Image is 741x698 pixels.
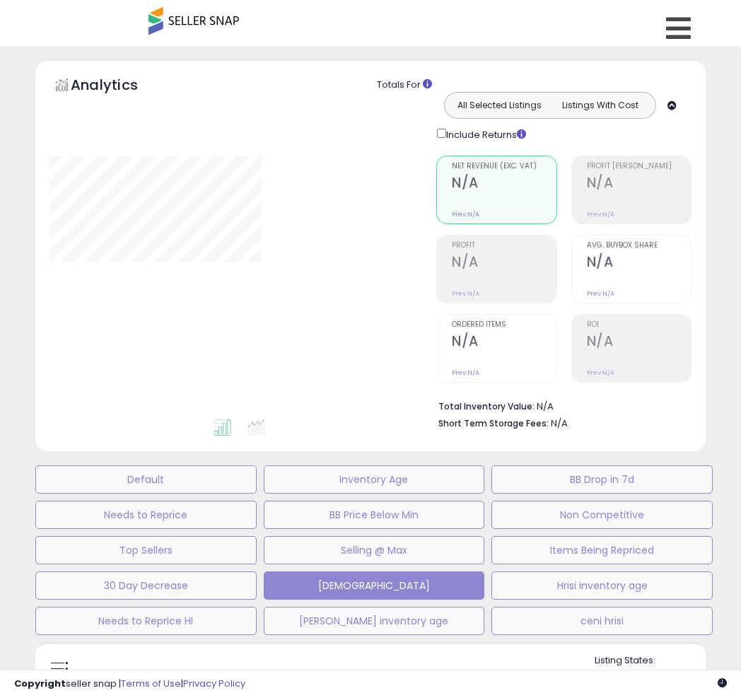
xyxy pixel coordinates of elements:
small: Prev: N/A [587,289,614,298]
button: 30 Day Decrease [35,571,257,600]
div: Include Returns [426,126,543,142]
button: Non Competitive [491,501,713,529]
span: ROI [587,321,691,329]
button: Items Being Repriced [491,536,713,564]
div: Totals For [377,78,695,92]
span: Profit [PERSON_NAME] [587,163,691,170]
button: [DEMOGRAPHIC_DATA] [264,571,485,600]
div: seller snap | | [14,677,245,691]
h5: Analytics [71,75,165,98]
button: Default [35,465,257,494]
h2: N/A [587,254,691,273]
button: BB Drop in 7d [491,465,713,494]
b: Short Term Storage Fees: [438,417,549,429]
span: Net Revenue (Exc. VAT) [452,163,556,170]
small: Prev: N/A [452,368,479,377]
small: Prev: N/A [452,289,479,298]
h2: N/A [452,175,556,194]
button: ceni hrisi [491,607,713,635]
h2: N/A [587,175,691,194]
small: Prev: N/A [587,368,614,377]
button: Selling @ Max [264,536,485,564]
h2: N/A [587,333,691,352]
h2: N/A [452,254,556,273]
b: Total Inventory Value: [438,400,535,412]
small: Prev: N/A [587,210,614,219]
button: All Selected Listings [448,96,550,115]
button: BB Price Below Min [264,501,485,529]
button: Needs to Reprice HI [35,607,257,635]
span: Profit [452,242,556,250]
span: N/A [551,417,568,430]
h2: N/A [452,333,556,352]
button: [PERSON_NAME] inventory age [264,607,485,635]
button: Top Sellers [35,536,257,564]
span: Avg. Buybox Share [587,242,691,250]
button: Needs to Reprice [35,501,257,529]
button: Inventory Age [264,465,485,494]
li: N/A [438,397,681,414]
button: Listings With Cost [549,96,651,115]
button: Hrisi inventory age [491,571,713,600]
small: Prev: N/A [452,210,479,219]
strong: Copyright [14,677,66,690]
span: Ordered Items [452,321,556,329]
